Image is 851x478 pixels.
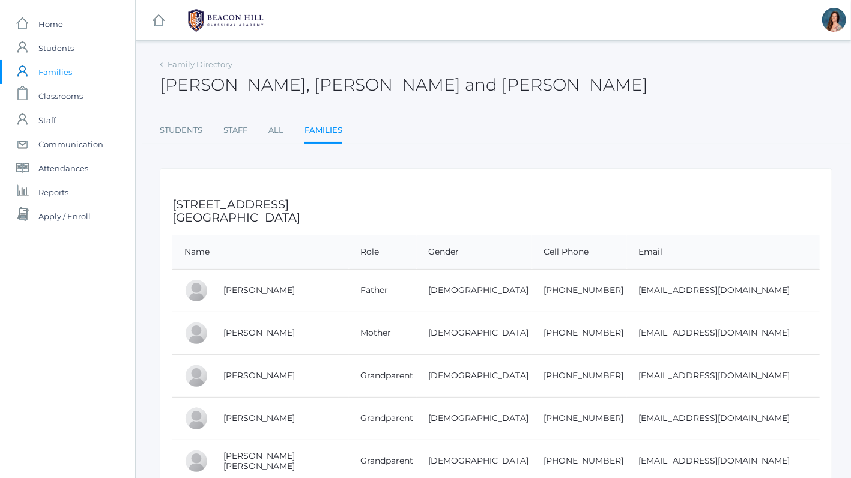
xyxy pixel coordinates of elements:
[223,413,295,423] a: [PERSON_NAME]
[223,370,295,381] a: [PERSON_NAME]
[627,397,820,440] td: [EMAIL_ADDRESS][DOMAIN_NAME]
[544,455,624,466] a: [PHONE_NUMBER]
[349,397,417,440] td: Grandparent
[268,118,283,142] a: All
[544,413,624,423] a: [PHONE_NUMBER]
[349,354,417,397] td: Grandparent
[417,269,532,312] td: [DEMOGRAPHIC_DATA]
[223,118,247,142] a: Staff
[544,285,624,295] a: [PHONE_NUMBER]
[627,235,820,270] th: Email
[172,198,820,224] h3: [STREET_ADDRESS] [GEOGRAPHIC_DATA]
[223,327,295,338] a: [PERSON_NAME]
[160,76,648,94] h2: [PERSON_NAME], [PERSON_NAME] and [PERSON_NAME]
[181,5,271,35] img: 1_BHCALogos-05.png
[184,407,208,431] div: Jeff Gauthier
[184,321,208,345] div: Shannon Sergey
[417,397,532,440] td: [DEMOGRAPHIC_DATA]
[417,312,532,354] td: [DEMOGRAPHIC_DATA]
[38,204,91,228] span: Apply / Enroll
[304,118,342,144] a: Families
[38,12,63,36] span: Home
[168,59,232,69] a: Family Directory
[38,108,56,132] span: Staff
[349,269,417,312] td: Father
[38,180,68,204] span: Reports
[532,235,627,270] th: Cell Phone
[417,235,532,270] th: Gender
[417,354,532,397] td: [DEMOGRAPHIC_DATA]
[544,370,624,381] a: [PHONE_NUMBER]
[184,364,208,388] div: Mendy Gauthier
[627,354,820,397] td: [EMAIL_ADDRESS][DOMAIN_NAME]
[223,285,295,295] a: [PERSON_NAME]
[822,8,846,32] div: Rebecca Salazar
[223,450,295,471] a: [PERSON_NAME] [PERSON_NAME]
[349,235,417,270] th: Role
[38,156,88,180] span: Attendances
[38,132,103,156] span: Communication
[349,312,417,354] td: Mother
[38,60,72,84] span: Families
[544,327,624,338] a: [PHONE_NUMBER]
[627,269,820,312] td: [EMAIL_ADDRESS][DOMAIN_NAME]
[160,118,202,142] a: Students
[627,312,820,354] td: [EMAIL_ADDRESS][DOMAIN_NAME]
[172,235,349,270] th: Name
[38,84,83,108] span: Classrooms
[184,449,208,473] div: Joan Sergey
[38,36,74,60] span: Students
[184,279,208,303] div: Taylor Sergey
